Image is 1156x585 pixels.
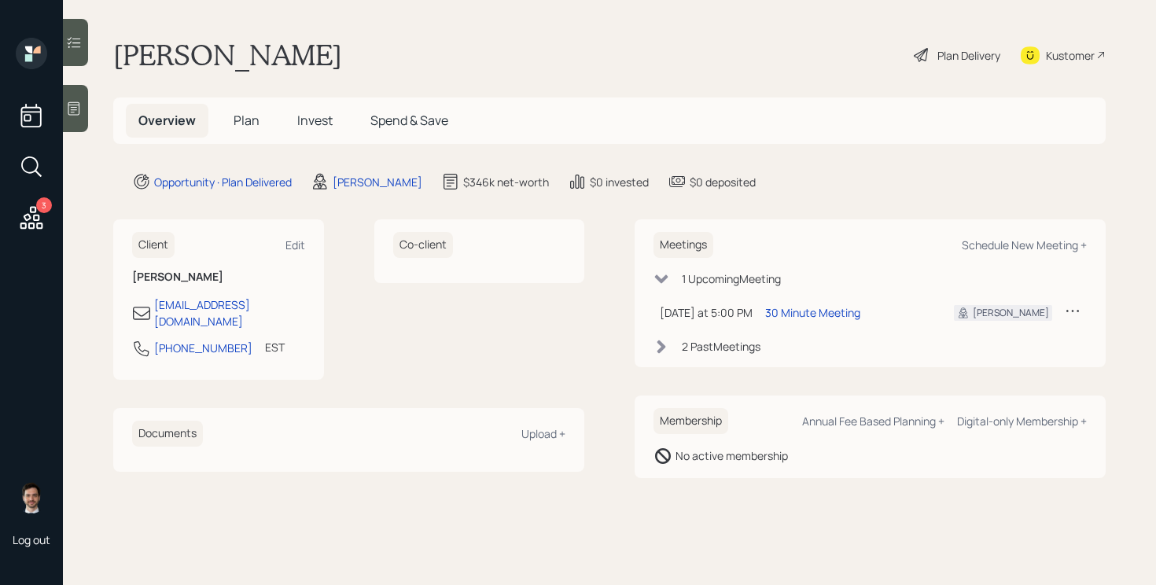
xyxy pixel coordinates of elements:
[154,174,292,190] div: Opportunity · Plan Delivered
[154,296,305,329] div: [EMAIL_ADDRESS][DOMAIN_NAME]
[132,421,203,447] h6: Documents
[957,414,1087,429] div: Digital-only Membership +
[132,232,175,258] h6: Client
[521,426,565,441] div: Upload +
[660,304,753,321] div: [DATE] at 5:00 PM
[765,304,860,321] div: 30 Minute Meeting
[802,414,944,429] div: Annual Fee Based Planning +
[132,270,305,284] h6: [PERSON_NAME]
[653,408,728,434] h6: Membership
[590,174,649,190] div: $0 invested
[138,112,196,129] span: Overview
[690,174,756,190] div: $0 deposited
[370,112,448,129] span: Spend & Save
[463,174,549,190] div: $346k net-worth
[333,174,422,190] div: [PERSON_NAME]
[297,112,333,129] span: Invest
[393,232,453,258] h6: Co-client
[113,38,342,72] h1: [PERSON_NAME]
[265,339,285,355] div: EST
[234,112,260,129] span: Plan
[676,447,788,464] div: No active membership
[682,338,760,355] div: 2 Past Meeting s
[16,482,47,513] img: jonah-coleman-headshot.png
[973,306,1049,320] div: [PERSON_NAME]
[937,47,1000,64] div: Plan Delivery
[285,237,305,252] div: Edit
[1046,47,1095,64] div: Kustomer
[154,340,252,356] div: [PHONE_NUMBER]
[682,270,781,287] div: 1 Upcoming Meeting
[962,237,1087,252] div: Schedule New Meeting +
[653,232,713,258] h6: Meetings
[13,532,50,547] div: Log out
[36,197,52,213] div: 3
